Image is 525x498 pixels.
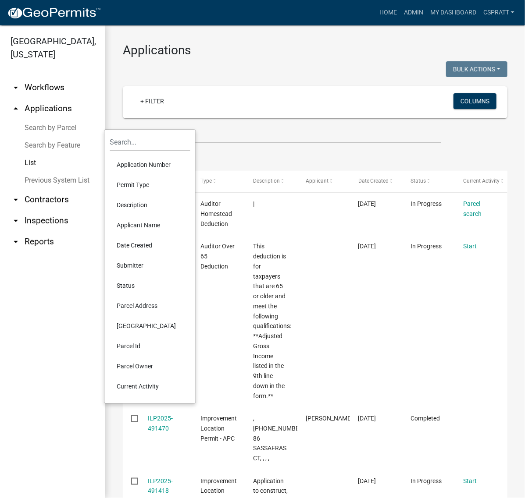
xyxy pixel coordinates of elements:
input: Search for applications [123,125,441,143]
i: arrow_drop_down [11,82,21,93]
a: Start [463,243,477,250]
span: In Progress [411,477,442,484]
span: Status [411,178,426,184]
span: 10/13/2025 [358,200,376,207]
datatable-header-cell: Current Activity [455,171,507,192]
li: Parcel Id [110,336,190,356]
span: 10/13/2025 [358,243,376,250]
span: Description [253,178,280,184]
span: 10/12/2025 [358,477,376,484]
datatable-header-cell: Date Created [350,171,403,192]
li: Applicant Name [110,215,190,235]
span: Auditor Homestead Deduction [200,200,232,227]
a: cspratt [480,4,518,21]
span: Auditor Over 65 Deduction [200,243,235,270]
li: Submitter [110,255,190,275]
span: 10/12/2025 [358,415,376,422]
li: Parcel Address [110,296,190,316]
span: Type [200,178,212,184]
li: Date Created [110,235,190,255]
button: Columns [454,93,496,109]
a: Home [376,4,400,21]
li: Parcel Owner [110,356,190,376]
span: , 028-115-087, 86 SASSAFRAS CT, , , , [253,415,306,462]
span: In Progress [411,200,442,207]
h3: Applications [123,43,507,58]
datatable-header-cell: Type [192,171,245,192]
datatable-header-cell: Description [245,171,297,192]
li: Application Number [110,155,190,175]
a: Admin [400,4,427,21]
span: In Progress [411,243,442,250]
a: ILP2025-491470 [148,415,173,432]
span: Applicant [306,178,329,184]
i: arrow_drop_down [11,237,21,247]
a: My Dashboard [427,4,480,21]
i: arrow_drop_down [11,215,21,226]
li: [GEOGRAPHIC_DATA] [110,316,190,336]
span: John Oswalt [306,415,353,422]
span: | [253,200,254,207]
datatable-header-cell: Status [402,171,455,192]
i: arrow_drop_down [11,194,21,205]
span: Date Created [358,178,389,184]
span: Current Activity [463,178,500,184]
span: This deduction is for taxpayers that are 65 or older and meet the following qualifications: **Adj... [253,243,291,399]
span: Completed [411,415,440,422]
li: Status [110,275,190,296]
a: ILP2025-491418 [148,477,173,494]
span: Improvement Location Permit - APC [200,415,237,442]
li: Current Activity [110,376,190,396]
li: Permit Type [110,175,190,195]
a: Parcel search [463,200,482,217]
a: Start [463,477,477,484]
input: Search... [110,133,190,151]
li: Description [110,195,190,215]
datatable-header-cell: Applicant [297,171,350,192]
i: arrow_drop_up [11,103,21,114]
a: + Filter [133,93,171,109]
button: Bulk Actions [446,61,507,77]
